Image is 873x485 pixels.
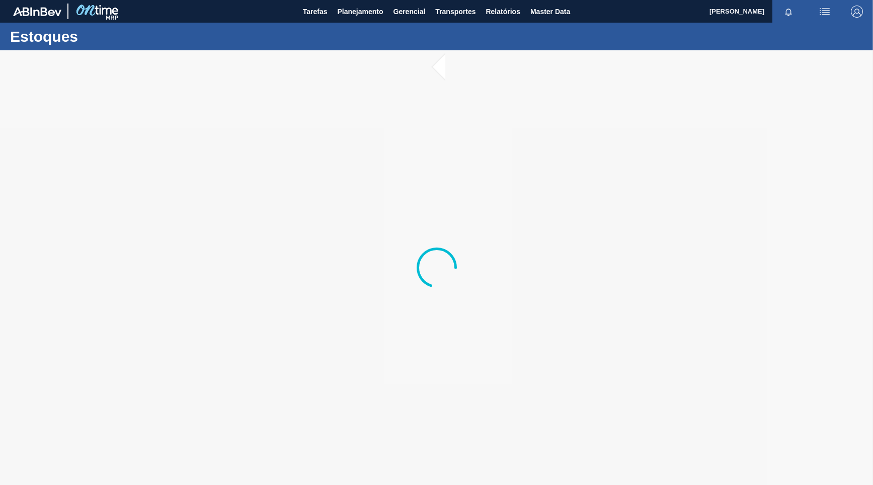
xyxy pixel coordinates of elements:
img: TNhmsLtSVTkK8tSr43FrP2fwEKptu5GPRR3wAAAABJRU5ErkJggg== [13,7,61,16]
img: Logout [851,6,863,18]
h1: Estoques [10,31,189,42]
span: Relatórios [486,6,520,18]
span: Transportes [435,6,475,18]
span: Gerencial [393,6,426,18]
button: Notificações [772,5,805,19]
span: Master Data [530,6,570,18]
img: userActions [819,6,831,18]
span: Tarefas [303,6,328,18]
span: Planejamento [337,6,383,18]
